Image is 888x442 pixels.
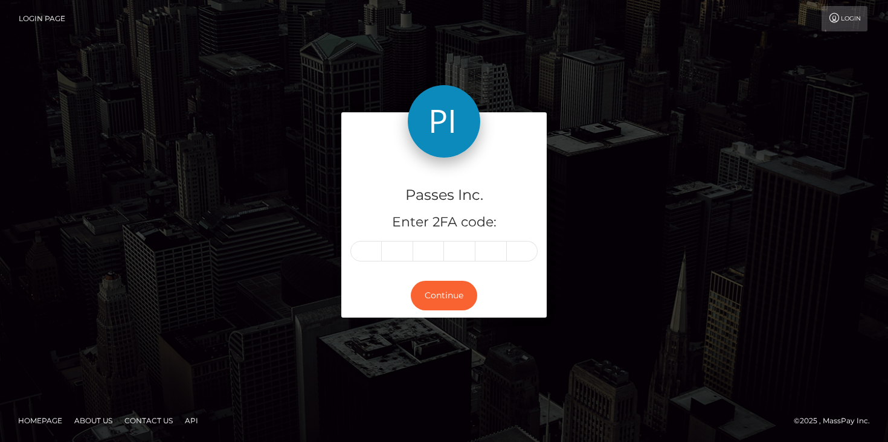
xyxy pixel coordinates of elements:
a: API [180,411,203,430]
div: © 2025 , MassPay Inc. [794,414,879,428]
a: Contact Us [120,411,178,430]
a: Homepage [13,411,67,430]
h5: Enter 2FA code: [350,213,538,232]
button: Continue [411,281,477,310]
a: About Us [69,411,117,430]
img: Passes Inc. [408,85,480,158]
h4: Passes Inc. [350,185,538,206]
a: Login [822,6,867,31]
a: Login Page [19,6,65,31]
